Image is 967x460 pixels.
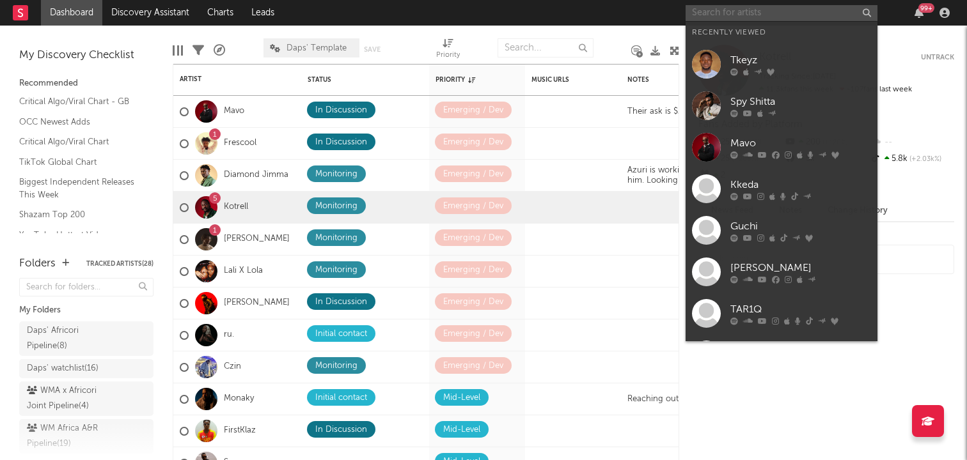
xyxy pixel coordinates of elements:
[19,228,141,242] a: YouTube Hottest Videos
[27,323,117,354] div: Daps' Africori Pipeline ( 8 )
[686,168,877,210] a: Kkeda
[443,390,480,406] div: Mid-Level
[224,362,241,372] a: Czin
[315,167,358,182] div: Monitoring
[19,381,153,416] a: WMA x Africori Joint Pipeline(4)
[315,103,367,118] div: In Discussion
[19,359,153,378] a: Daps' watchlist(16)
[686,5,877,21] input: Search for artists
[436,32,460,69] div: Priority
[315,390,367,406] div: Initial contact
[621,394,712,404] div: Reaching out to him
[443,103,503,118] div: Emerging / Dev
[436,76,487,84] div: Priority
[224,266,263,277] a: Lali X Lola
[621,107,698,117] div: Their ask is $25k
[315,199,358,214] div: Monitoring
[908,156,941,163] span: +2.03k %
[315,358,358,374] div: Monitoring
[19,115,141,129] a: OCC Newest Adds
[686,85,877,126] a: Spy Shitta
[730,260,871,275] div: [PERSON_NAME]
[224,202,248,213] a: Kotrell
[443,422,480,438] div: Mid-Level
[315,295,367,310] div: In Discussion
[19,303,153,318] div: My Folders
[19,419,153,454] a: WM Africa A&R Pipeline(19)
[224,106,244,117] a: Mavo
[364,46,381,53] button: Save
[224,425,256,436] a: FirstKlaz
[19,175,141,201] a: Biggest Independent Releases This Week
[27,383,117,414] div: WMA x Africori Joint Pipeline ( 4 )
[730,94,871,109] div: Spy Shitta
[224,298,290,309] a: [PERSON_NAME]
[173,32,183,69] div: Edit Columns
[443,135,503,150] div: Emerging / Dev
[224,394,254,404] a: Monaky
[214,32,225,69] div: A&R Pipeline
[27,421,117,452] div: WM Africa A&R Pipeline ( 19 )
[436,48,460,63] div: Priority
[315,263,358,278] div: Monitoring
[180,75,276,83] div: Artist
[531,76,595,84] div: Music URLs
[443,167,503,182] div: Emerging / Dev
[918,3,934,13] div: 99 +
[19,76,153,91] div: Recommended
[621,165,781,185] div: Azuri is working with him. Monitoring him. Looking into collabs
[19,95,141,109] a: Critical Algo/Viral Chart - GB
[730,177,871,192] div: Kkeda
[686,334,877,376] a: Guy2Bezbar
[19,256,56,272] div: Folders
[224,330,234,341] a: ru.
[86,261,153,267] button: Tracked Artists(28)
[193,32,204,69] div: Filters
[315,231,358,246] div: Monitoring
[869,151,954,167] div: 5.8k
[627,76,755,84] div: Notes
[287,44,347,52] span: Daps' Template
[443,326,503,342] div: Emerging / Dev
[443,199,503,214] div: Emerging / Dev
[686,43,877,85] a: Tkeyz
[730,302,871,317] div: TAR1Q
[443,263,503,278] div: Emerging / Dev
[224,138,256,149] a: Frescool
[19,135,141,149] a: Critical Algo/Viral Chart
[915,8,924,18] button: 99+
[19,321,153,356] a: Daps' Africori Pipeline(8)
[921,51,954,64] button: Untrack
[315,135,367,150] div: In Discussion
[498,38,594,57] input: Search...
[224,170,288,181] a: Diamond Jimma
[692,25,871,40] div: Recently Viewed
[730,218,871,234] div: Guchi
[19,208,141,222] a: Shazam Top 200
[19,48,153,63] div: My Discovery Checklist
[686,293,877,334] a: TAR1Q
[19,278,153,296] input: Search for folders...
[686,126,877,168] a: Mavo
[443,358,503,374] div: Emerging / Dev
[27,361,98,376] div: Daps' watchlist ( 16 )
[224,234,290,245] a: [PERSON_NAME]
[19,155,141,169] a: TikTok Global Chart
[443,231,503,246] div: Emerging / Dev
[869,134,954,151] div: --
[686,210,877,251] a: Guchi
[315,422,367,438] div: In Discussion
[443,295,503,310] div: Emerging / Dev
[730,135,871,151] div: Mavo
[308,76,391,84] div: Status
[315,326,367,342] div: Initial contact
[730,52,871,68] div: Tkeyz
[686,251,877,293] a: [PERSON_NAME]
